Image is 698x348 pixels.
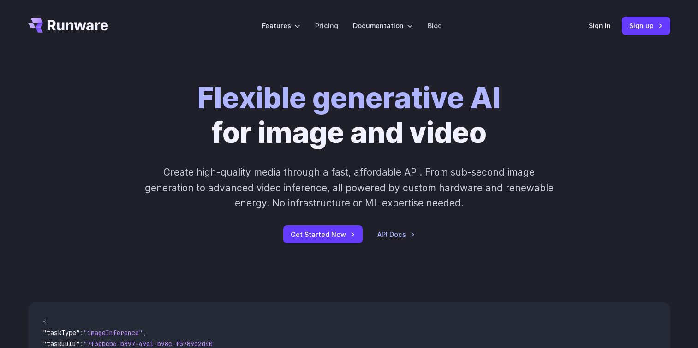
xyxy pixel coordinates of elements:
[43,329,80,337] span: "taskType"
[84,329,143,337] span: "imageInference"
[143,165,555,211] p: Create high-quality media through a fast, affordable API. From sub-second image generation to adv...
[353,20,413,31] label: Documentation
[197,81,501,115] strong: Flexible generative AI
[28,18,108,33] a: Go to /
[315,20,338,31] a: Pricing
[589,20,611,31] a: Sign in
[262,20,300,31] label: Features
[80,329,84,337] span: :
[80,340,84,348] span: :
[43,340,80,348] span: "taskUUID"
[622,17,670,35] a: Sign up
[143,329,146,337] span: ,
[197,81,501,150] h1: for image and video
[84,340,224,348] span: "7f3ebcb6-b897-49e1-b98c-f5789d2d40d7"
[428,20,442,31] a: Blog
[283,225,363,243] a: Get Started Now
[377,229,415,240] a: API Docs
[43,318,47,326] span: {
